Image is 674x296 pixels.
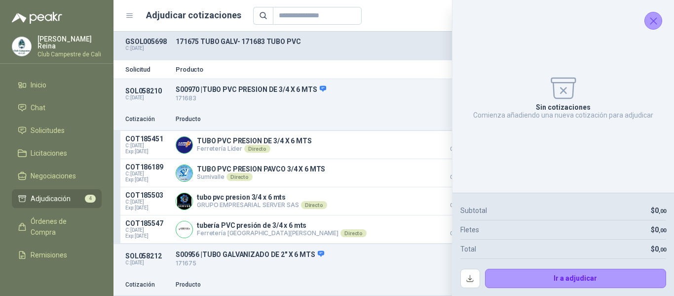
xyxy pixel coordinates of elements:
[31,170,76,181] span: Negociaciones
[435,163,485,180] p: $ 15.422
[473,111,653,119] p: Comienza añadiendo una nueva cotización para adjudicar
[37,36,102,49] p: [PERSON_NAME] Reina
[125,135,170,143] p: COT185451
[460,224,479,235] p: Fletes
[655,226,666,234] span: 0
[37,51,102,57] p: Club Campestre de Cali
[197,145,312,153] p: Ferretería Líder
[435,203,485,208] span: Crédito 30 días
[435,135,485,152] p: $ 14.518
[125,87,170,95] p: SOL058210
[176,94,520,103] p: 171683
[12,121,102,140] a: Solicitudes
[125,227,170,233] span: C: [DATE]
[301,201,327,209] div: Directo
[197,173,325,181] p: Sumivalle
[125,45,170,51] p: C: [DATE]
[31,125,65,136] span: Solicitudes
[31,250,67,260] span: Remisiones
[176,137,192,153] img: Company Logo
[659,247,666,253] span: ,00
[12,12,62,24] img: Logo peakr
[197,221,367,229] p: tubería PVC presión de 3/4 x 6 mts
[176,259,520,268] p: 171675
[12,268,102,287] a: Configuración
[176,85,520,94] p: S00970 | TUBO PVC PRESION DE 3/4 X 6 MTS
[655,207,666,214] span: 0
[197,137,312,145] p: TUBO PVC PRESION DE 3/4 X 6 MTS
[435,147,485,152] span: Crédito 30 días
[12,37,31,56] img: Company Logo
[125,252,170,260] p: SOL058212
[125,66,170,73] p: Solicitud
[176,250,520,259] p: S00956 | TUBO GALVANIZADO DE 2" X 6 MTS
[435,175,485,180] span: Crédito 30 días
[435,191,485,208] p: $ 16.541
[435,219,485,236] p: $ 18.040
[125,163,170,171] p: COT186189
[125,280,170,290] p: Cotización
[197,229,367,237] p: Ferretería [GEOGRAPHIC_DATA][PERSON_NAME]
[176,38,520,45] p: 171675 TUBO GALV- 171683 TUBO PVC
[176,115,429,124] p: Producto
[536,103,591,111] p: Sin cotizaciones
[651,244,666,254] p: $
[651,205,666,216] p: $
[12,167,102,185] a: Negociaciones
[340,229,367,237] div: Directo
[485,269,667,289] button: Ir a adjudicar
[197,165,325,173] p: TUBO PVC PRESION PAVCO 3/4 X 6 MTS
[176,66,520,73] p: Producto
[176,280,429,290] p: Producto
[31,216,92,238] span: Órdenes de Compra
[125,115,170,124] p: Cotización
[146,8,241,22] h1: Adjudicar cotizaciones
[435,115,485,124] p: Precio
[226,173,253,181] div: Directo
[31,80,46,90] span: Inicio
[176,193,192,210] img: Company Logo
[12,144,102,163] a: Licitaciones
[12,212,102,242] a: Órdenes de Compra
[659,227,666,234] span: ,00
[244,145,270,153] div: Directo
[460,244,476,254] p: Total
[125,95,170,101] p: C: [DATE]
[176,165,192,181] img: Company Logo
[31,193,71,204] span: Adjudicación
[12,76,102,94] a: Inicio
[12,98,102,117] a: Chat
[435,280,485,290] p: Precio
[125,171,170,177] span: C: [DATE]
[176,221,192,238] img: Company Logo
[659,208,666,214] span: ,00
[460,205,487,216] p: Subtotal
[125,233,170,239] span: Exp: [DATE]
[31,148,67,159] span: Licitaciones
[31,102,45,113] span: Chat
[435,231,485,236] span: Crédito 30 días
[655,245,666,253] span: 0
[12,189,102,208] a: Adjudicación4
[125,260,170,266] p: C: [DATE]
[197,193,327,201] p: tubo pvc presion 3/4 x 6 mts
[125,191,170,199] p: COT185503
[651,224,666,235] p: $
[125,177,170,183] span: Exp: [DATE]
[125,205,170,211] span: Exp: [DATE]
[125,149,170,155] span: Exp: [DATE]
[85,195,96,203] span: 4
[125,38,170,45] p: GSOL005698
[125,143,170,149] span: C: [DATE]
[125,199,170,205] span: C: [DATE]
[125,219,170,227] p: COT185547
[12,246,102,264] a: Remisiones
[197,201,327,209] p: GRUPO EMPRESARIAL SERVER SAS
